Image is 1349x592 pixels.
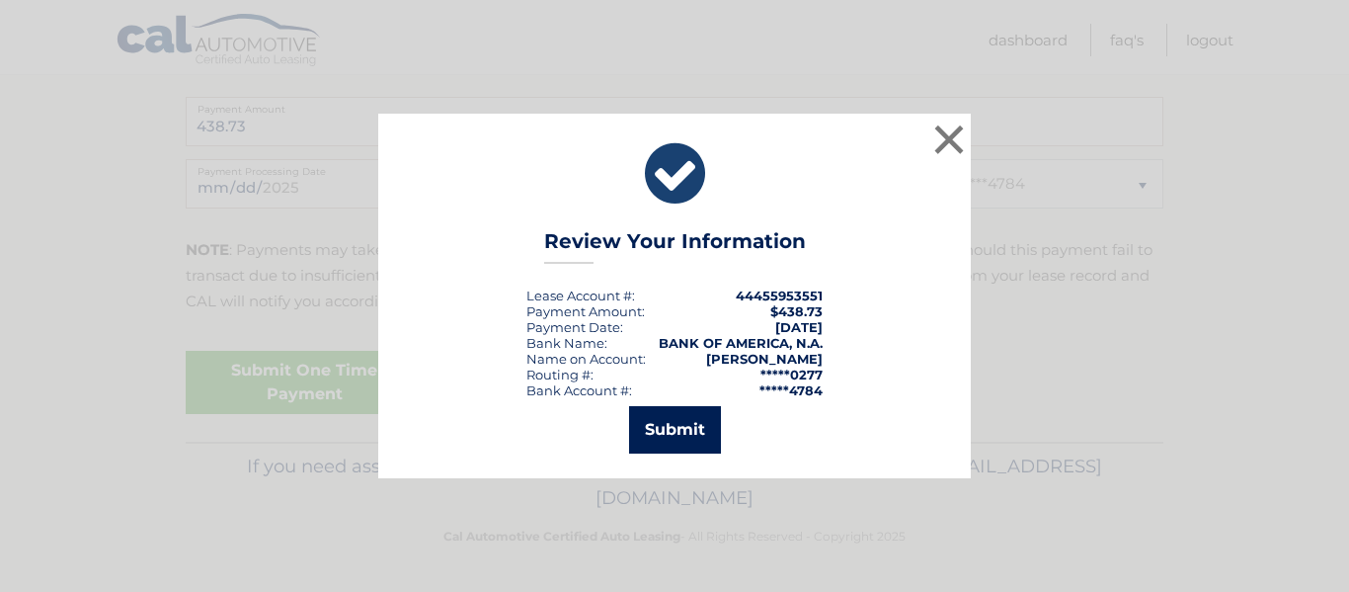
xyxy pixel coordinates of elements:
button: × [929,120,969,159]
div: Payment Amount: [526,303,645,319]
strong: [PERSON_NAME] [706,351,823,367]
div: Name on Account: [526,351,646,367]
button: Submit [629,406,721,454]
div: Bank Account #: [526,382,632,398]
span: [DATE] [775,319,823,335]
div: : [526,319,623,335]
span: $438.73 [770,303,823,319]
div: Lease Account #: [526,288,635,303]
div: Routing #: [526,367,594,382]
div: Bank Name: [526,335,607,351]
strong: 44455953551 [736,288,823,303]
strong: BANK OF AMERICA, N.A. [659,335,823,351]
h3: Review Your Information [544,229,806,264]
span: Payment Date [526,319,620,335]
